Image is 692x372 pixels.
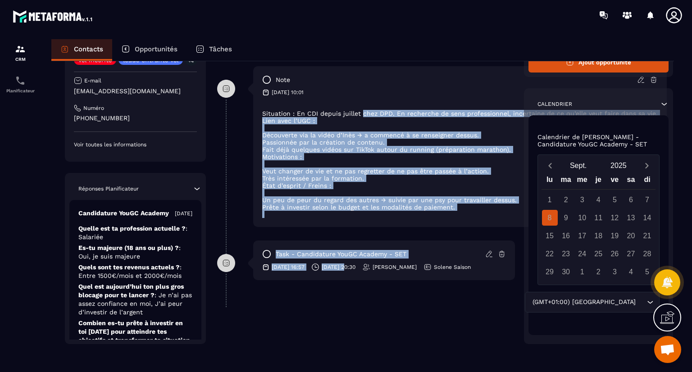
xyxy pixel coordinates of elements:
[574,173,590,189] div: me
[262,182,658,189] li: État d’esprit / Freins :
[639,264,655,280] div: 5
[558,210,574,226] div: 9
[175,210,192,217] p: [DATE]
[639,246,655,262] div: 28
[373,263,417,271] p: [PERSON_NAME]
[542,159,558,172] button: Previous month
[78,209,169,218] p: Candidature YouGC Academy
[591,192,606,208] div: 4
[2,57,38,62] p: CRM
[591,228,606,244] div: 18
[542,173,558,189] div: lu
[574,264,590,280] div: 1
[537,100,572,108] p: Calendrier
[542,173,656,280] div: Calendar wrapper
[13,8,94,24] img: logo
[276,76,290,84] p: note
[262,175,658,182] li: Très intéressée par la formation.
[123,57,178,63] p: leads entrants vsl
[639,159,656,172] button: Next month
[434,263,471,271] p: Solene Saison
[74,114,197,122] p: [PHONE_NUMBER]
[74,45,103,53] p: Contacts
[112,39,187,61] a: Opportunités
[607,210,623,226] div: 12
[558,228,574,244] div: 16
[51,39,112,61] a: Contacts
[623,192,639,208] div: 6
[78,57,112,63] p: vsl inscrits
[558,173,574,189] div: ma
[607,264,623,280] div: 3
[606,173,623,189] div: ve
[574,192,590,208] div: 3
[639,228,655,244] div: 21
[187,39,241,61] a: Tâches
[74,87,197,95] p: [EMAIL_ADDRESS][DOMAIN_NAME]
[262,139,658,146] li: Passionnée par la création de contenu.
[74,141,197,148] p: Voir toutes les informations
[574,228,590,244] div: 17
[262,168,658,175] li: Veut changer de vie et ne pas regretter de ne pas être passée à l’action.
[654,336,681,363] a: Ouvrir le chat
[591,210,606,226] div: 11
[15,75,26,86] img: scheduler
[607,228,623,244] div: 19
[322,263,355,271] p: [DATE] 20:30
[542,246,558,262] div: 22
[262,146,658,153] li: Fait déjà quelques vidéos sur TikTok autour du running (préparation marathon).
[262,132,658,139] li: Découverte via la vidéo d’Inès → a commencé à se renseigner dessus.
[623,228,639,244] div: 20
[262,204,658,211] li: Prête à investir selon le budget et les modalités de paiement.
[525,292,660,313] div: Search for option
[558,158,598,173] button: Open months overlay
[591,246,606,262] div: 25
[78,319,192,362] p: Combien es-tu prête à investir en toi [DATE] pour atteindre tes objectifs et transformer ta situa...
[638,297,645,307] input: Search for option
[78,185,139,192] p: Réponses Planificateur
[272,89,304,96] p: [DATE] 10:01
[623,173,639,189] div: sa
[598,158,638,173] button: Open years overlay
[78,291,192,316] span: : Je n’ai pas assez confiance en moi, J’ai peur d’investir de l’argent
[78,282,192,317] p: Quel est aujourd’hui ton plus gros blocage pour te lancer ?
[574,246,590,262] div: 24
[262,153,658,160] li: Motivations :
[2,68,38,100] a: schedulerschedulerPlanificateur
[83,104,104,112] p: Numéro
[209,45,232,53] p: Tâches
[623,246,639,262] div: 27
[272,263,305,271] p: [DATE] 16:57
[542,192,558,208] div: 1
[262,196,658,204] li: Un peu de peur du regard des autres → suivie par une psy pour travailler dessus.
[2,88,38,93] p: Planificateur
[135,45,178,53] p: Opportunités
[531,297,638,307] span: (GMT+01:00) [GEOGRAPHIC_DATA]
[591,264,606,280] div: 2
[558,264,574,280] div: 30
[623,264,639,280] div: 4
[262,117,658,124] li: Lien avec l’UGC :
[262,110,658,117] li: Situation : En CDI depuis juillet chez DPD. En recherche de sens professionnel, incertaine de ce ...
[542,210,558,226] div: 8
[558,246,574,262] div: 23
[276,250,406,259] p: task - Candidature YouGC Academy - SET
[574,210,590,226] div: 10
[639,210,655,226] div: 14
[15,44,26,54] img: formation
[607,192,623,208] div: 5
[542,228,558,244] div: 15
[623,210,639,226] div: 13
[542,192,656,280] div: Calendar days
[78,244,192,261] p: Es-tu majeure (18 ans ou plus) ?
[537,133,660,148] p: Calendrier de [PERSON_NAME] - Candidature YouGC Academy - SET
[2,37,38,68] a: formationformationCRM
[607,246,623,262] div: 26
[639,173,655,189] div: di
[558,192,574,208] div: 2
[639,192,655,208] div: 7
[528,52,669,73] button: Ajout opportunité
[78,263,192,280] p: Quels sont tes revenus actuels ?
[78,224,192,241] p: Quelle est ta profession actuelle ?
[542,264,558,280] div: 29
